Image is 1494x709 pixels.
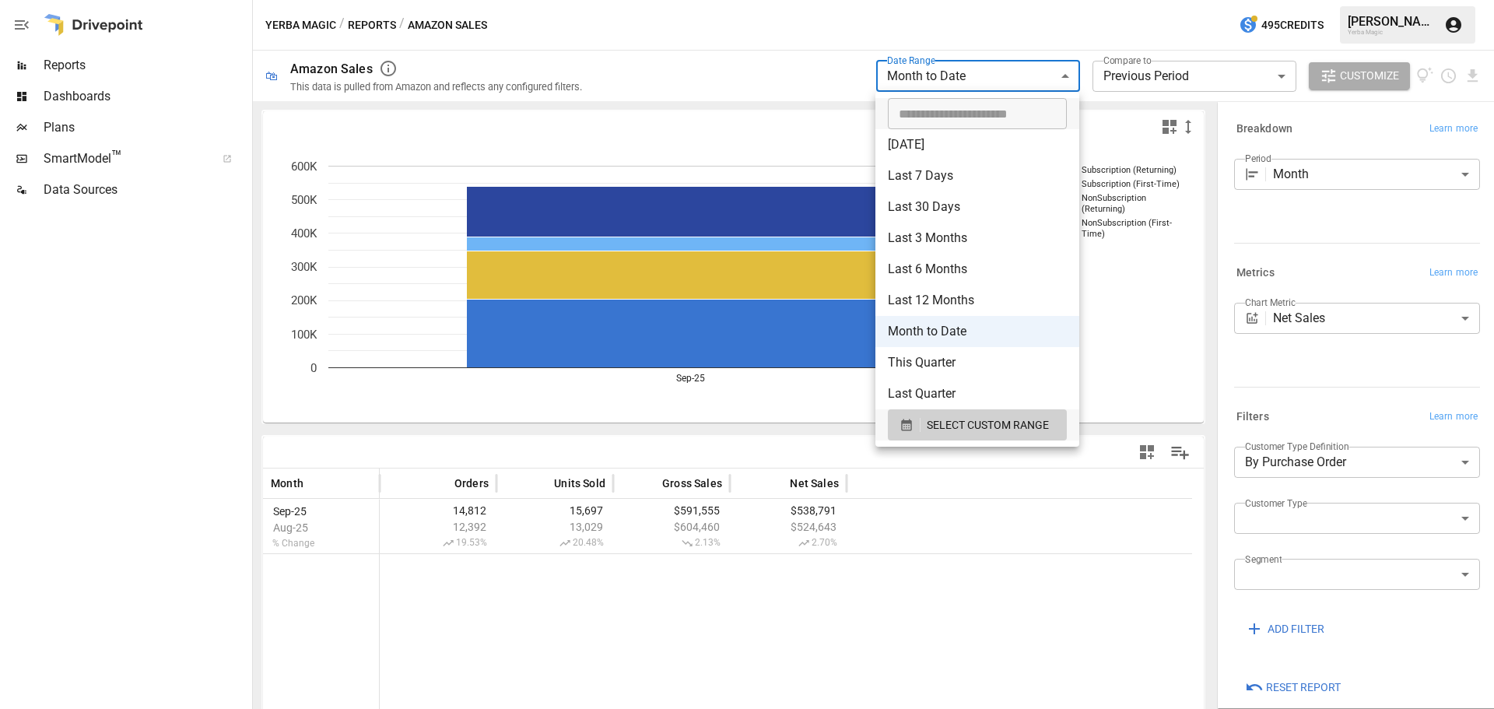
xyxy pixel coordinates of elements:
li: Last 6 Months [875,254,1079,285]
li: Month to Date [875,316,1079,347]
li: This Quarter [875,347,1079,378]
li: Last 7 Days [875,160,1079,191]
span: SELECT CUSTOM RANGE [927,416,1049,435]
li: [DATE] [875,129,1079,160]
li: Last Quarter [875,378,1079,409]
li: Last 12 Months [875,285,1079,316]
button: SELECT CUSTOM RANGE [888,409,1067,440]
li: Last 3 Months [875,223,1079,254]
li: Last 30 Days [875,191,1079,223]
